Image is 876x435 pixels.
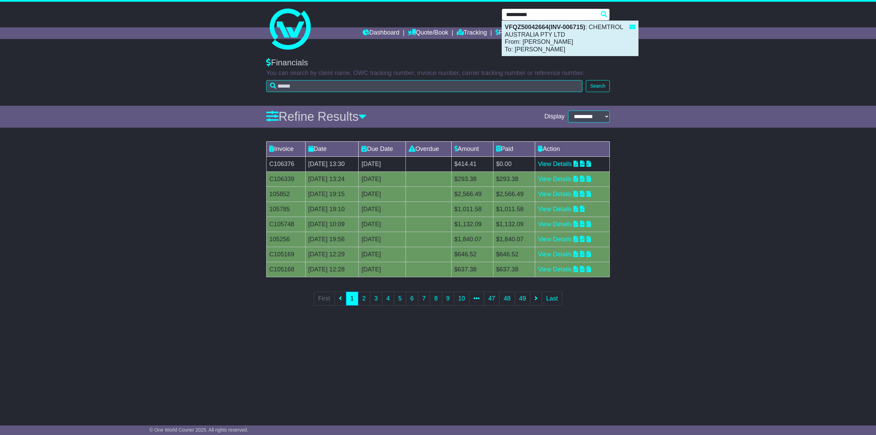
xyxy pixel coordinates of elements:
[305,141,359,156] td: Date
[451,141,493,156] td: Amount
[406,292,418,306] a: 6
[493,262,535,277] td: $637.38
[495,27,527,39] a: Financials
[542,292,562,306] a: Last
[359,262,405,277] td: [DATE]
[408,27,448,39] a: Quote/Book
[267,156,306,171] td: C106376
[451,171,493,187] td: $293.38
[305,247,359,262] td: [DATE] 12:29
[451,217,493,232] td: $1,132.09
[493,247,535,262] td: $646.52
[454,292,469,306] a: 10
[305,232,359,247] td: [DATE] 19:56
[493,232,535,247] td: $1,840.07
[305,187,359,202] td: [DATE] 19:15
[538,191,572,197] a: View Details
[535,141,610,156] td: Action
[451,202,493,217] td: $1,011.58
[359,247,405,262] td: [DATE]
[359,187,405,202] td: [DATE]
[305,262,359,277] td: [DATE] 12:28
[359,171,405,187] td: [DATE]
[538,221,572,228] a: View Details
[382,292,394,306] a: 4
[359,232,405,247] td: [DATE]
[457,27,487,39] a: Tracking
[150,427,248,433] span: © One World Courier 2025. All rights reserved.
[266,69,610,77] p: You can search by client name, OWC tracking number, invoice number, carrier tracking number or re...
[493,171,535,187] td: $293.38
[493,156,535,171] td: $0.00
[394,292,406,306] a: 5
[451,232,493,247] td: $1,840.07
[430,292,442,306] a: 8
[505,24,585,30] strong: VFQZ50042664(INV-006715)
[502,21,638,56] div: : CHEMTROL AUSTRALIA PTY LTD From: [PERSON_NAME] To: [PERSON_NAME]
[370,292,382,306] a: 3
[538,266,572,273] a: View Details
[586,80,610,92] button: Search
[451,187,493,202] td: $2,566.49
[493,217,535,232] td: $1,132.09
[484,292,500,306] a: 47
[418,292,430,306] a: 7
[305,156,359,171] td: [DATE] 13:30
[346,292,358,306] a: 1
[359,202,405,217] td: [DATE]
[515,292,530,306] a: 49
[267,262,306,277] td: C105168
[267,247,306,262] td: C105169
[359,141,405,156] td: Due Date
[358,292,370,306] a: 2
[451,247,493,262] td: $646.52
[305,171,359,187] td: [DATE] 13:24
[499,292,515,306] a: 48
[267,141,306,156] td: Invoice
[493,141,535,156] td: Paid
[451,262,493,277] td: $637.38
[359,217,405,232] td: [DATE]
[538,236,572,243] a: View Details
[266,58,610,68] div: Financials
[267,187,306,202] td: 105852
[451,156,493,171] td: $414.41
[305,202,359,217] td: [DATE] 19:10
[538,176,572,182] a: View Details
[266,110,366,124] a: Refine Results
[267,217,306,232] td: C105748
[267,232,306,247] td: 105256
[538,161,572,167] a: View Details
[267,202,306,217] td: 105785
[267,171,306,187] td: C106339
[493,202,535,217] td: $1,011.58
[493,187,535,202] td: $2,566.49
[538,251,572,258] a: View Details
[538,206,572,213] a: View Details
[363,27,399,39] a: Dashboard
[405,141,451,156] td: Overdue
[442,292,454,306] a: 9
[305,217,359,232] td: [DATE] 10:09
[359,156,405,171] td: [DATE]
[544,113,565,120] span: Display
